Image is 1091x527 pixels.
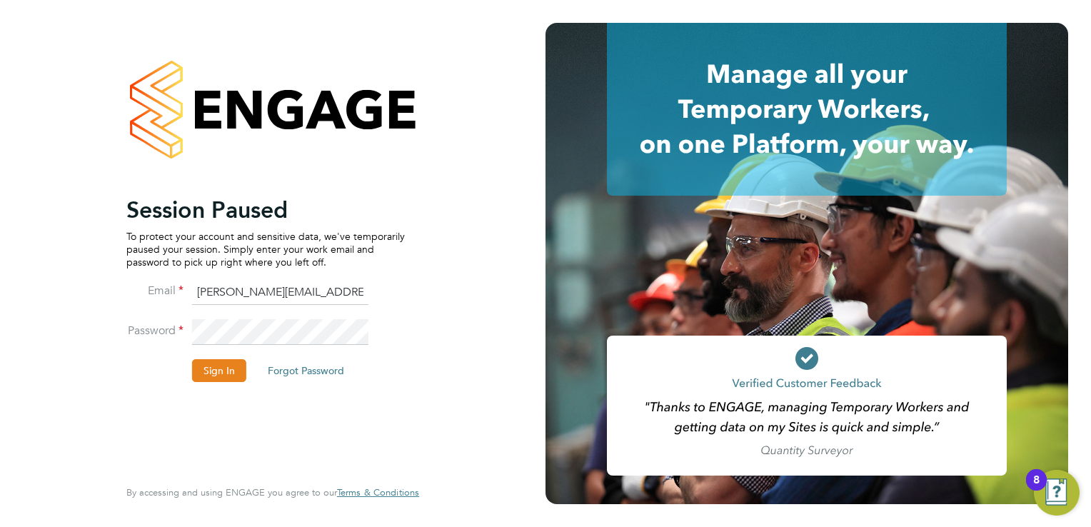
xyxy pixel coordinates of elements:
p: To protect your account and sensitive data, we've temporarily paused your session. Simply enter y... [126,230,405,269]
label: Email [126,283,183,298]
button: Sign In [192,359,246,382]
h2: Session Paused [126,196,405,224]
div: 8 [1033,480,1040,498]
label: Password [126,323,183,338]
button: Forgot Password [256,359,356,382]
span: By accessing and using ENGAGE you agree to our [126,486,419,498]
input: Enter your work email... [192,280,368,306]
span: Terms & Conditions [337,486,419,498]
a: Terms & Conditions [337,487,419,498]
button: Open Resource Center, 8 new notifications [1034,470,1080,516]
